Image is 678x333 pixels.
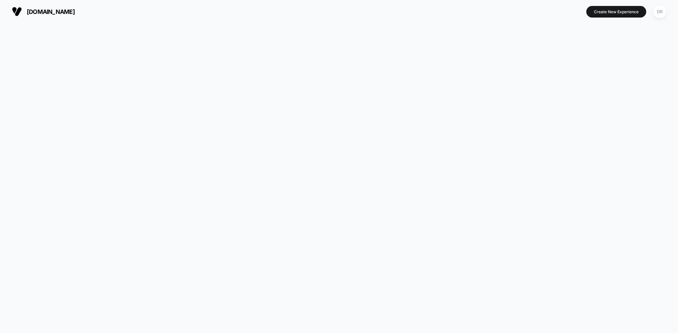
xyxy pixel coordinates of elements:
div: DR [653,5,666,18]
span: [DOMAIN_NAME] [27,8,75,15]
button: DR [651,5,668,19]
button: Create New Experience [586,6,646,18]
button: [DOMAIN_NAME] [10,6,77,17]
img: Visually logo [12,7,22,17]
